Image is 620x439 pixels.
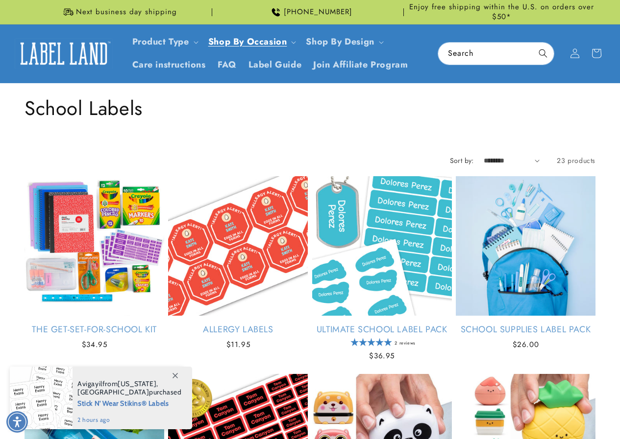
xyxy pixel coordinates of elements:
span: FAQ [218,59,237,70]
a: Label Land [11,35,117,72]
span: Avigayil [77,379,102,388]
span: [GEOGRAPHIC_DATA] [77,388,149,396]
span: Enjoy free shipping within the U.S. on orders over $50* [408,2,595,22]
span: Care instructions [132,59,206,70]
a: Care instructions [126,53,212,76]
button: Search [532,43,554,64]
span: Join Affiliate Program [313,59,408,70]
a: Shop By Design [306,35,374,48]
summary: Product Type [126,30,202,53]
a: FAQ [212,53,243,76]
a: Product Type [132,35,189,48]
summary: Shop By Design [300,30,387,53]
a: School Supplies Label Pack [456,324,595,335]
img: Label Land [15,38,113,69]
a: Allergy Labels [168,324,308,335]
h1: School Labels [25,95,595,121]
summary: Shop By Occasion [202,30,300,53]
a: Ultimate School Label Pack [312,324,452,335]
span: Shop By Occasion [208,36,287,47]
a: The Get-Set-for-School Kit [25,324,164,335]
a: Join Affiliate Program [307,53,414,76]
span: from , purchased [77,380,182,396]
span: [US_STATE] [118,379,156,388]
a: Label Guide [243,53,308,76]
span: [PHONE_NUMBER] [284,7,352,17]
span: Label Guide [248,59,302,70]
div: Accessibility Menu [6,411,28,433]
span: 23 products [557,156,595,165]
label: Sort by: [450,156,474,165]
span: Next business day shipping [76,7,177,17]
